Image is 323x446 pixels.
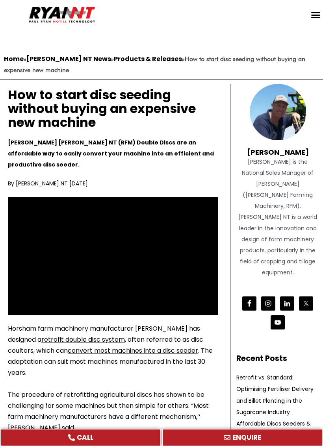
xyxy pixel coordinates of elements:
[4,55,305,74] strong: How to start disc seeding without buying an expensive new machine
[8,323,218,378] p: Horsham farm machinery manufacturer [PERSON_NAME] has designed a , often referred to as disc coul...
[8,137,218,170] p: [PERSON_NAME] [PERSON_NAME] NT (RFM) Double Discs are an affordable way to easily convert your ma...
[26,54,111,63] a: [PERSON_NAME] NT News
[77,434,93,441] span: CALL
[8,178,218,189] p: By [PERSON_NAME] NT [DATE]
[68,346,198,355] a: convert most machines into a disc seeder
[4,55,305,74] span: » » »
[236,156,319,278] div: [PERSON_NAME] is the National Sales Manager of [PERSON_NAME] ([PERSON_NAME] Farming Machinery, RF...
[236,353,319,365] h2: Recent Posts
[4,54,24,63] a: Home
[232,434,261,441] span: ENQUIRE
[236,140,319,157] h4: [PERSON_NAME]
[41,335,125,344] a: retrofit double disc system
[1,429,161,446] a: CALL
[236,374,314,416] a: Retrofit vs. Standard: Optimising Fertiliser Delivery and Billet Planting in the Sugarcane Industry
[8,389,218,433] p: The procedure of retrofitting agricultural discs has shown to be challenging for some machines bu...
[28,4,97,26] img: Ryan NT logo
[162,429,322,446] a: ENQUIRE
[8,88,218,130] h1: How to start disc seeding without buying an expensive new machine
[114,54,182,63] a: Products & Releases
